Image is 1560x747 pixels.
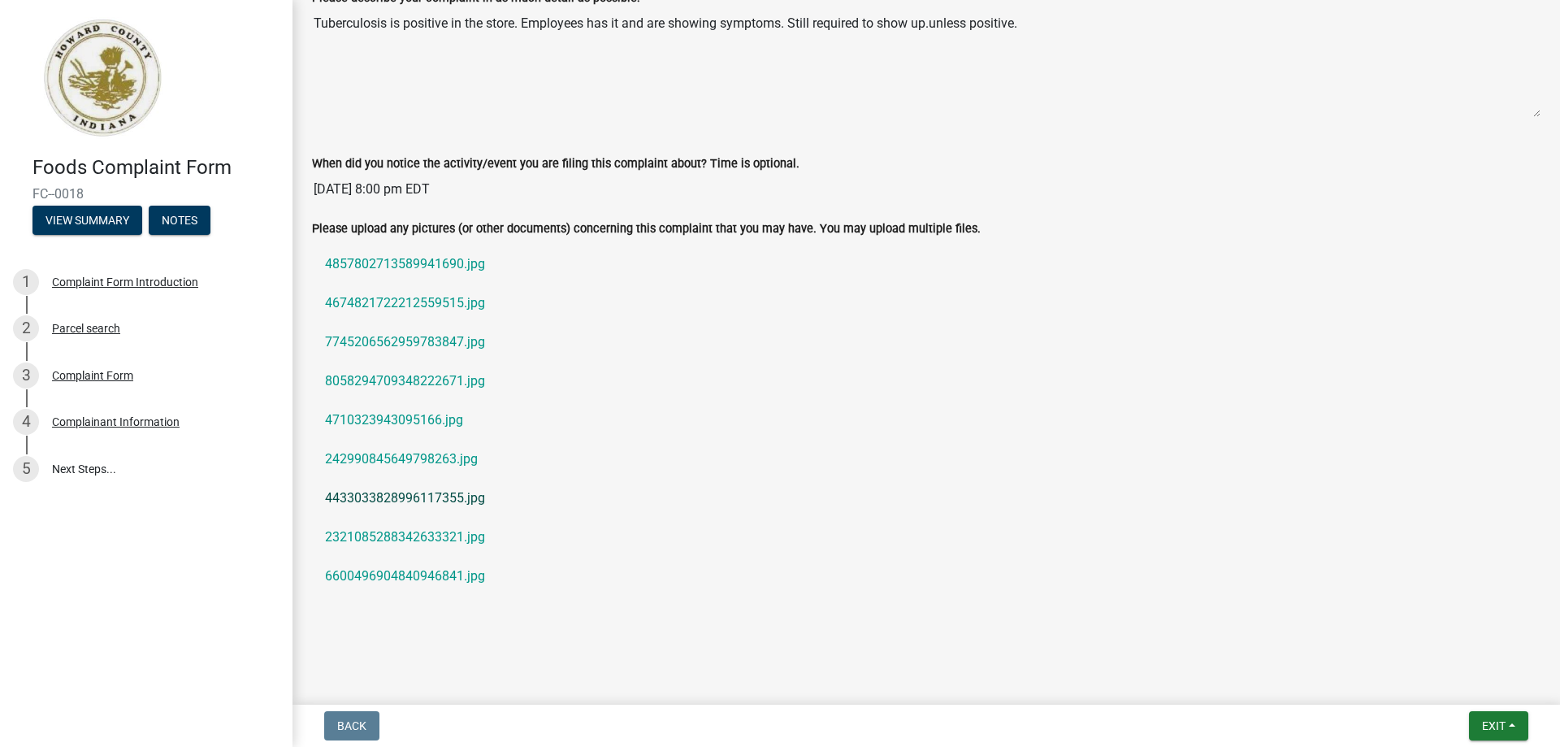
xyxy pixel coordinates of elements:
[32,17,171,139] img: Howard County, Indiana
[312,245,1540,284] a: 4857802713589941690.jpg
[32,186,260,202] span: FC--0018
[13,315,39,341] div: 2
[312,224,981,235] label: Please upload any pictures (or other documents) concerning this complaint that you may have. You ...
[312,557,1540,596] a: 6600496904840946841.jpg
[13,363,39,389] div: 3
[312,440,1540,479] a: 242990845649798263.jpg
[13,456,39,482] div: 5
[149,206,210,235] button: Notes
[1469,711,1528,740] button: Exit
[149,215,210,228] wm-modal-confirm: Notes
[312,479,1540,518] a: 4433033828996117355.jpg
[52,416,180,428] div: Complainant Information
[312,518,1540,557] a: 2321085288342633321.jpg
[337,719,366,732] span: Back
[312,7,1540,118] textarea: Tuberculosis is positive in the store. Employees has it and are showing symptoms. Still required ...
[52,323,120,334] div: Parcel search
[52,276,198,288] div: Complaint Form Introduction
[312,362,1540,401] a: 8058294709348222671.jpg
[32,156,279,180] h4: Foods Complaint Form
[312,401,1540,440] a: 4710323943095166.jpg
[32,215,142,228] wm-modal-confirm: Summary
[312,284,1540,323] a: 4674821722212559515.jpg
[1482,719,1506,732] span: Exit
[13,409,39,435] div: 4
[52,370,133,381] div: Complaint Form
[312,323,1540,362] a: 7745206562959783847.jpg
[13,269,39,295] div: 1
[324,711,379,740] button: Back
[32,206,142,235] button: View Summary
[312,159,799,170] label: When did you notice the activity/event you are filing this complaint about? Time is optional.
